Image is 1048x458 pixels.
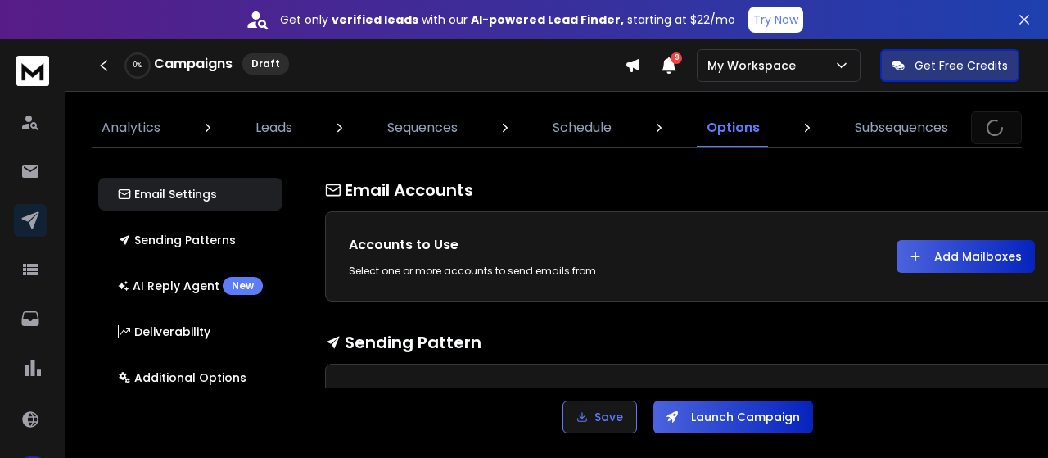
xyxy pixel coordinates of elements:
[118,324,210,340] p: Deliverability
[98,315,282,348] button: Deliverability
[915,57,1008,74] p: Get Free Credits
[133,61,142,70] p: 0 %
[845,108,958,147] a: Subsequences
[653,401,813,433] button: Launch Campaign
[223,277,263,295] div: New
[707,118,760,138] p: Options
[246,108,302,147] a: Leads
[98,361,282,394] button: Additional Options
[543,108,621,147] a: Schedule
[98,178,282,211] button: Email Settings
[387,118,458,138] p: Sequences
[16,56,49,86] img: logo
[118,277,263,295] p: AI Reply Agent
[671,52,682,64] span: 9
[897,240,1035,273] button: Add Mailboxes
[154,54,233,74] h1: Campaigns
[553,118,612,138] p: Schedule
[92,108,170,147] a: Analytics
[349,235,675,255] h1: Accounts to Use
[118,370,246,386] p: Additional Options
[98,270,282,302] button: AI Reply AgentNew
[707,57,802,74] p: My Workspace
[242,53,289,75] div: Draft
[377,108,468,147] a: Sequences
[880,49,1019,82] button: Get Free Credits
[697,108,770,147] a: Options
[748,7,803,33] button: Try Now
[102,118,160,138] p: Analytics
[118,186,217,202] p: Email Settings
[118,232,236,248] p: Sending Patterns
[349,265,675,278] div: Select one or more accounts to send emails from
[332,11,418,28] strong: verified leads
[855,118,948,138] p: Subsequences
[255,118,292,138] p: Leads
[562,401,637,433] button: Save
[98,224,282,256] button: Sending Patterns
[280,11,735,28] p: Get only with our starting at $22/mo
[471,11,624,28] strong: AI-powered Lead Finder,
[753,11,798,28] p: Try Now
